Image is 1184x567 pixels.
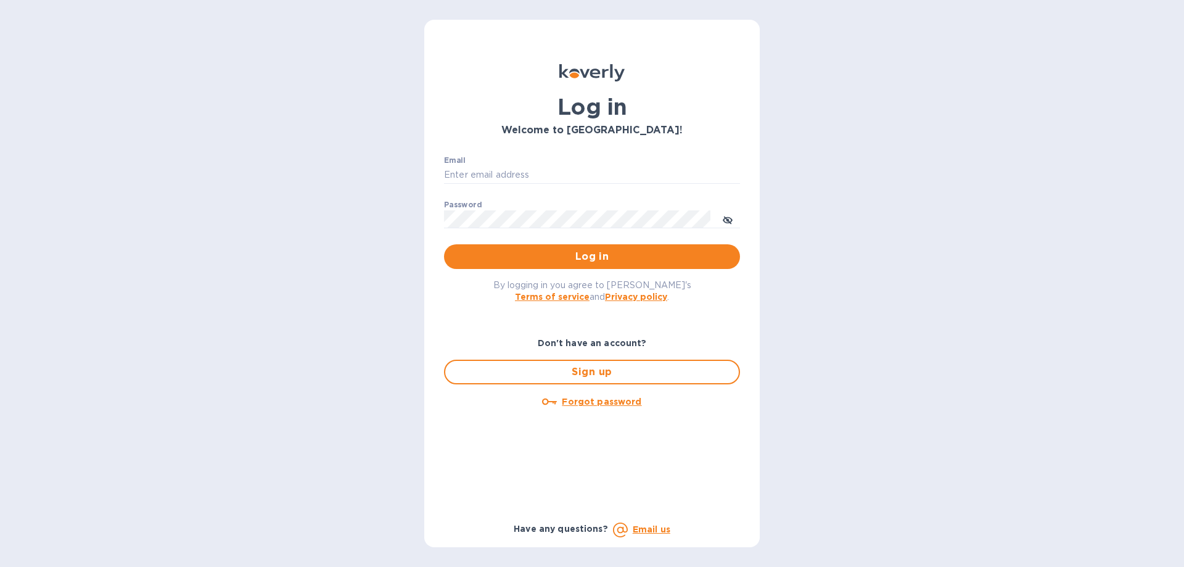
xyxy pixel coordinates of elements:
[454,249,730,264] span: Log in
[514,524,608,534] b: Have any questions?
[562,397,641,407] u: Forgot password
[444,201,482,209] label: Password
[444,94,740,120] h1: Log in
[493,280,691,302] span: By logging in you agree to [PERSON_NAME]'s and .
[559,64,625,81] img: Koverly
[605,292,667,302] a: Privacy policy
[633,524,670,534] a: Email us
[444,244,740,269] button: Log in
[538,338,647,348] b: Don't have an account?
[715,207,740,231] button: toggle password visibility
[444,166,740,184] input: Enter email address
[444,157,466,164] label: Email
[444,125,740,136] h3: Welcome to [GEOGRAPHIC_DATA]!
[444,360,740,384] button: Sign up
[515,292,590,302] a: Terms of service
[455,365,729,379] span: Sign up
